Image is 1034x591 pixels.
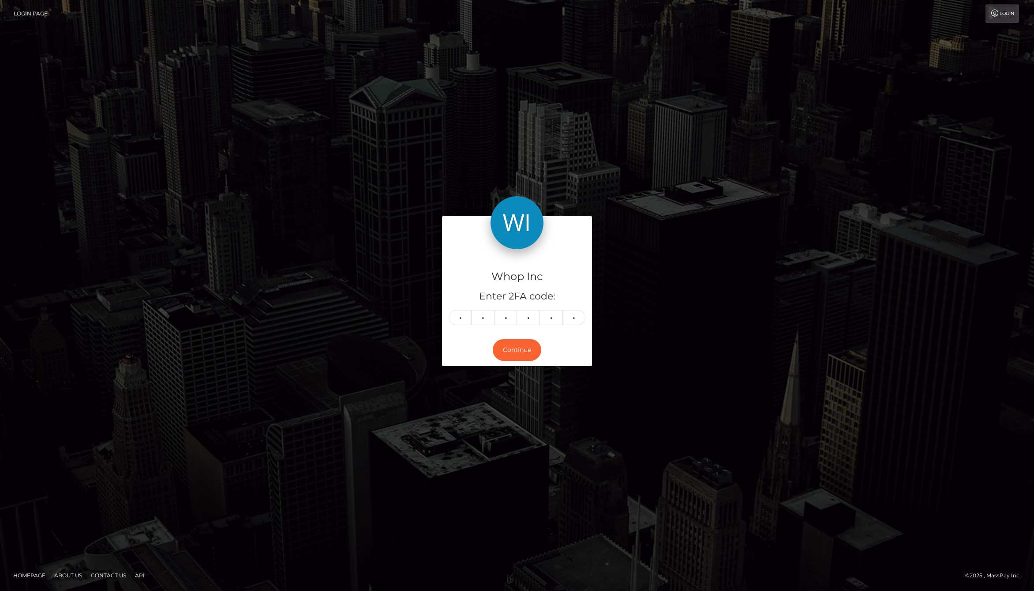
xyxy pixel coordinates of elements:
a: About Us [51,569,86,582]
a: Homepage [10,569,49,582]
button: Continue [493,339,541,361]
a: Login [985,4,1019,23]
h4: Whop Inc [449,269,585,284]
a: API [131,569,148,582]
a: Contact Us [87,569,130,582]
a: Login Page [14,4,48,23]
h5: Enter 2FA code: [449,290,585,303]
div: © 2025 , MassPay Inc. [965,571,1027,580]
img: Whop Inc [491,196,543,249]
